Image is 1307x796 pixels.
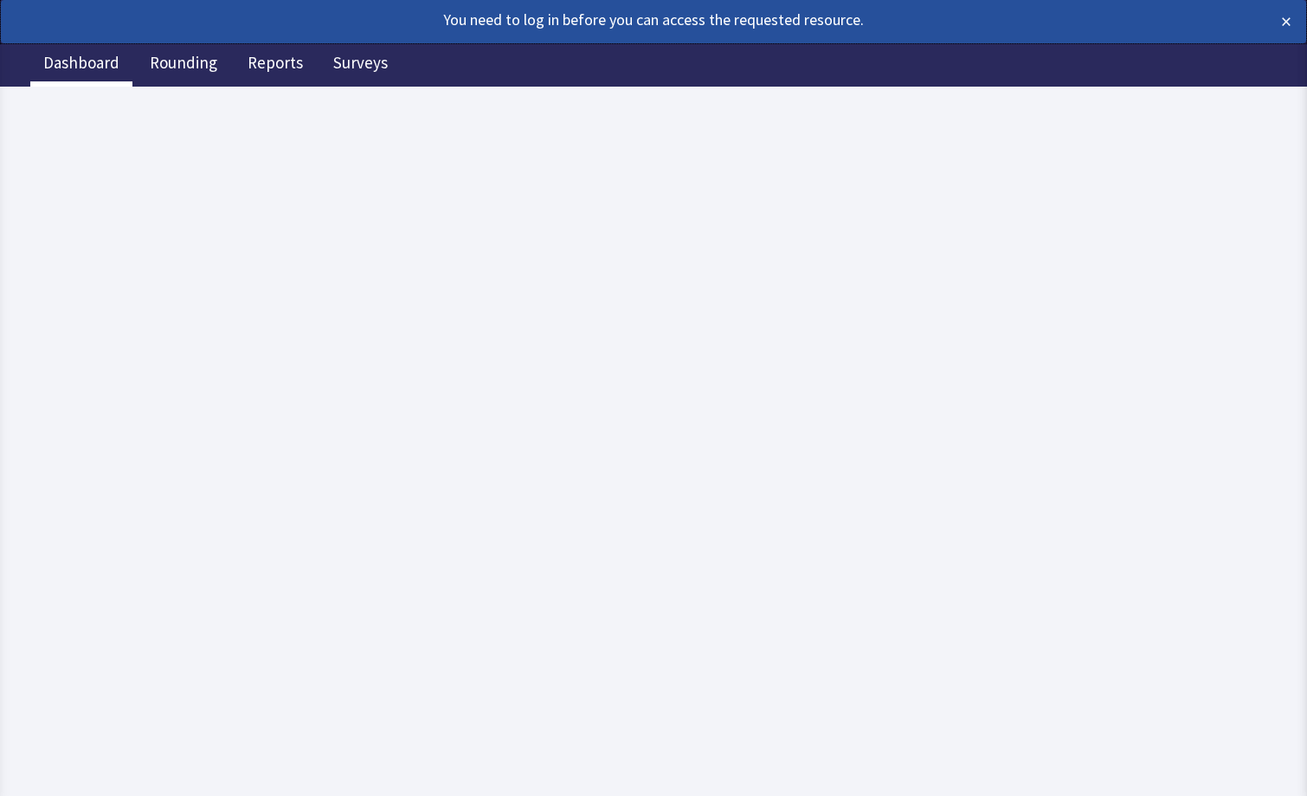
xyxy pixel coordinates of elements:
div: You need to log in before you can access the requested resource. [16,8,1164,32]
button: × [1281,8,1291,36]
a: Reports [235,43,316,87]
a: Surveys [320,43,401,87]
a: Dashboard [30,43,132,87]
a: Rounding [137,43,230,87]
